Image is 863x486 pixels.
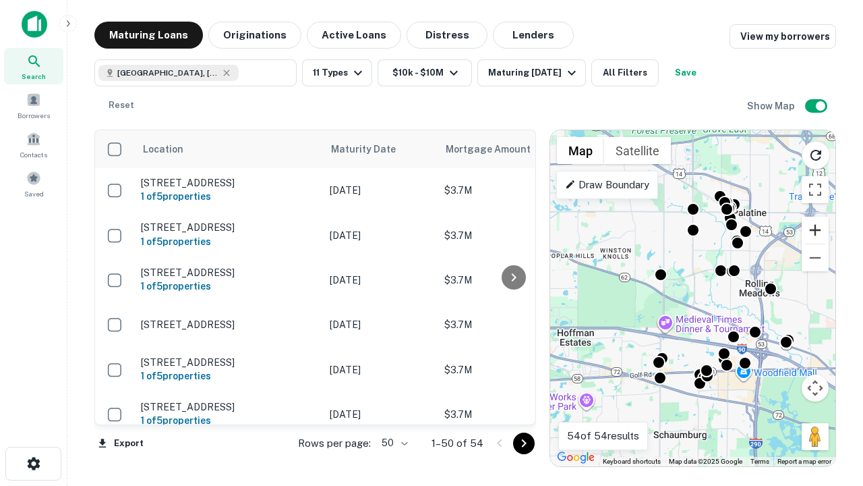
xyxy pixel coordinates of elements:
button: Export [94,433,147,454]
button: Go to next page [513,433,535,454]
p: [STREET_ADDRESS] [141,356,316,369]
p: [STREET_ADDRESS] [141,177,316,189]
p: [DATE] [330,273,431,288]
button: Toggle fullscreen view [802,176,829,203]
span: Location [142,141,183,157]
th: Maturity Date [323,130,438,168]
p: [DATE] [330,228,431,243]
p: [STREET_ADDRESS] [141,267,316,279]
button: Reset [100,92,143,119]
button: Distress [407,22,487,49]
p: [DATE] [330,183,431,198]
a: Contacts [4,126,63,163]
button: Originations [208,22,301,49]
button: Drag Pegman onto the map to open Street View [802,423,829,450]
span: Saved [24,188,44,199]
div: Maturing [DATE] [488,65,580,81]
p: $3.7M [444,407,579,422]
p: 1–50 of 54 [431,435,483,452]
a: Search [4,48,63,84]
p: [DATE] [330,317,431,332]
p: $3.7M [444,317,579,332]
a: View my borrowers [730,24,836,49]
button: $10k - $10M [378,59,472,86]
p: [STREET_ADDRESS] [141,319,316,331]
p: [DATE] [330,362,431,377]
p: 54 of 54 results [567,428,639,444]
span: Mortgage Amount [446,141,548,157]
button: Show satellite imagery [604,137,671,164]
h6: 1 of 5 properties [141,369,316,383]
p: $3.7M [444,362,579,377]
h6: Show Map [747,99,797,113]
div: 0 0 [550,130,835,466]
p: [STREET_ADDRESS] [141,401,316,413]
button: 11 Types [302,59,372,86]
th: Mortgage Amount [438,130,586,168]
p: [DATE] [330,407,431,422]
button: Save your search to get updates of matches that match your search criteria. [664,59,707,86]
a: Report a map error [777,458,831,465]
button: Show street map [557,137,604,164]
p: Rows per page: [298,435,371,452]
div: 50 [376,433,410,453]
button: Zoom in [802,217,829,244]
a: Terms (opens in new tab) [750,458,769,465]
h6: 1 of 5 properties [141,279,316,294]
a: Saved [4,165,63,202]
button: Reload search area [802,141,830,169]
button: Lenders [493,22,574,49]
span: [GEOGRAPHIC_DATA], [GEOGRAPHIC_DATA] [117,67,218,79]
button: Keyboard shortcuts [603,457,661,466]
button: Maturing [DATE] [477,59,586,86]
p: Draw Boundary [565,177,649,193]
button: Zoom out [802,244,829,271]
a: Open this area in Google Maps (opens a new window) [554,449,598,466]
h6: 1 of 5 properties [141,189,316,204]
p: $3.7M [444,273,579,288]
h6: 1 of 5 properties [141,413,316,428]
span: Borrowers [18,110,50,121]
button: All Filters [591,59,659,86]
p: [STREET_ADDRESS] [141,221,316,234]
button: Active Loans [307,22,401,49]
span: Search [22,71,46,82]
h6: 1 of 5 properties [141,234,316,249]
p: $3.7M [444,183,579,198]
th: Location [134,130,323,168]
img: Google [554,449,598,466]
img: capitalize-icon.png [22,11,47,38]
iframe: Chat Widget [796,335,863,400]
span: Maturity Date [331,141,413,157]
a: Borrowers [4,87,63,124]
span: Contacts [20,149,47,160]
span: Map data ©2025 Google [669,458,742,465]
p: $3.7M [444,228,579,243]
button: Maturing Loans [94,22,203,49]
